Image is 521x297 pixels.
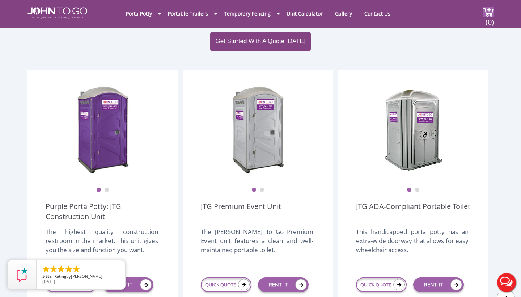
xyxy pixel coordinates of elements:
a: Porta Potty [120,7,157,21]
a: QUICK QUOTE [356,277,407,292]
a: Get Started With A Quote [DATE] [210,32,311,51]
li:  [49,265,58,273]
a: Unit Calculator [281,7,328,21]
a: JTG ADA-Compliant Portable Toilet [356,201,470,222]
a: JTG Premium Event Unit [201,201,281,222]
span: Star Rating [46,273,66,279]
a: Gallery [330,7,357,21]
span: by [42,274,119,279]
a: Portable Trailers [162,7,213,21]
a: Purple Porta Potty: JTG Construction Unit [46,201,160,222]
img: ADA Handicapped Accessible Unit [384,84,442,175]
li:  [64,265,73,273]
button: 1 of 2 [407,188,412,193]
span: 5 [42,273,45,279]
button: 1 of 2 [96,188,101,193]
div: This handicapped porta potty has an extra-wide doorway that allows for easy wheelchair access. [356,227,469,262]
button: Live Chat [492,268,521,297]
a: Contact Us [359,7,396,21]
li:  [57,265,65,273]
div: The highest quality construction restroom in the market. This unit gives you the size and functio... [46,227,158,262]
li:  [42,265,50,273]
a: RENT IT [103,277,153,292]
span: [DATE] [42,279,55,284]
a: RENT IT [413,277,464,292]
img: Review Rating [15,268,29,282]
button: 2 of 2 [415,188,420,193]
button: 2 of 2 [104,188,109,193]
button: 1 of 2 [251,188,257,193]
li:  [72,265,81,273]
img: cart a [483,7,494,17]
img: JOHN to go [27,7,87,19]
a: QUICK QUOTE [201,277,251,292]
span: (0) [485,11,494,27]
button: 2 of 2 [259,188,264,193]
a: Temporary Fencing [219,7,276,21]
div: The [PERSON_NAME] To Go Premium Event unit features a clean and well-maintained portable toilet. [201,227,313,262]
a: RENT IT [258,277,309,292]
span: [PERSON_NAME] [71,273,102,279]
